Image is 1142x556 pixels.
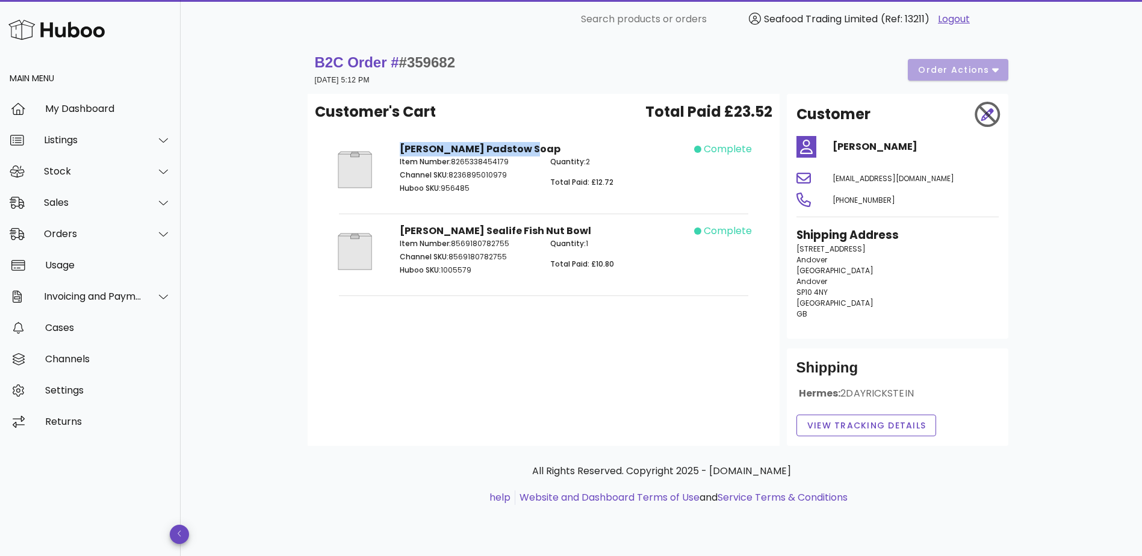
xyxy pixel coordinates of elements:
[324,142,385,197] img: Product Image
[400,238,536,249] p: 8569180782755
[796,227,999,244] h3: Shipping Address
[400,170,536,181] p: 8236895010979
[400,170,448,180] span: Channel SKU:
[550,156,586,167] span: Quantity:
[550,259,614,269] span: Total Paid: £10.80
[399,54,455,70] span: #359682
[400,183,441,193] span: Huboo SKU:
[489,490,510,504] a: help
[400,156,536,167] p: 8265338454179
[317,464,1006,478] p: All Rights Reserved. Copyright 2025 - [DOMAIN_NAME]
[796,415,937,436] button: View Tracking details
[45,103,171,114] div: My Dashboard
[718,490,848,504] a: Service Terms & Conditions
[520,490,700,504] a: Website and Dashboard Terms of Use
[45,385,171,396] div: Settings
[645,101,772,123] span: Total Paid £23.52
[8,17,105,43] img: Huboo Logo
[400,252,536,262] p: 8569180782755
[315,76,370,84] small: [DATE] 5:12 PM
[704,224,752,238] span: complete
[796,298,874,308] span: [GEOGRAPHIC_DATA]
[833,195,895,205] span: [PHONE_NUMBER]
[796,255,827,265] span: Andover
[550,156,687,167] p: 2
[550,177,613,187] span: Total Paid: £12.72
[400,265,536,276] p: 1005579
[400,183,536,194] p: 956485
[881,12,929,26] span: (Ref: 13211)
[44,134,142,146] div: Listings
[796,358,999,387] div: Shipping
[400,224,591,238] strong: [PERSON_NAME] Sealife Fish Nut Bowl
[796,276,827,286] span: Andover
[400,252,448,262] span: Channel SKU:
[400,265,441,275] span: Huboo SKU:
[796,265,874,276] span: [GEOGRAPHIC_DATA]
[704,142,752,156] span: complete
[807,419,926,432] span: View Tracking details
[833,173,954,184] span: [EMAIL_ADDRESS][DOMAIN_NAME]
[400,238,451,249] span: Item Number:
[796,287,828,297] span: SP10 4NY
[44,291,142,302] div: Invoicing and Payments
[796,244,866,254] span: [STREET_ADDRESS]
[324,224,385,279] img: Product Image
[550,238,586,249] span: Quantity:
[45,259,171,271] div: Usage
[315,101,436,123] span: Customer's Cart
[45,322,171,333] div: Cases
[44,197,142,208] div: Sales
[550,238,687,249] p: 1
[44,228,142,239] div: Orders
[840,386,914,400] span: 2DAYRICKSTEIN
[833,140,999,154] h4: [PERSON_NAME]
[315,54,456,70] strong: B2C Order #
[938,12,970,26] a: Logout
[764,12,878,26] span: Seafood Trading Limited
[44,165,142,177] div: Stock
[400,156,451,167] span: Item Number:
[45,353,171,365] div: Channels
[796,103,870,125] h2: Customer
[796,387,999,410] div: Hermes:
[515,490,848,505] li: and
[796,309,807,319] span: GB
[45,416,171,427] div: Returns
[400,142,560,156] strong: [PERSON_NAME] Padstow Soap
